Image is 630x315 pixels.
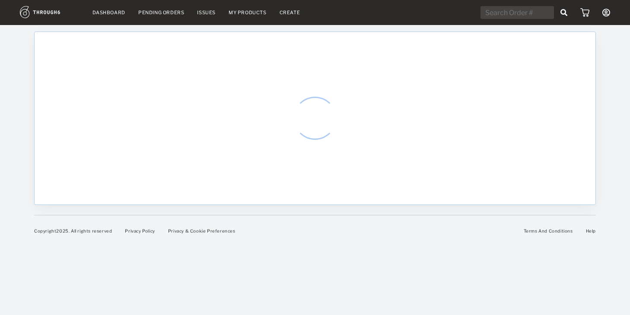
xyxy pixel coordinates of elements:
img: logo.1c10ca64.svg [20,6,80,18]
a: Privacy & Cookie Preferences [168,228,235,233]
a: My Products [229,9,267,16]
a: Terms And Conditions [524,228,573,233]
input: Search Order # [480,6,554,19]
a: Help [586,228,596,233]
a: Pending Orders [138,9,184,16]
img: icon_cart.dab5cea1.svg [580,8,589,17]
span: Copyright 2025 . All rights reserved [34,228,112,233]
a: Create [280,9,300,16]
a: Privacy Policy [125,228,155,233]
a: Dashboard [92,9,125,16]
a: Issues [197,9,216,16]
